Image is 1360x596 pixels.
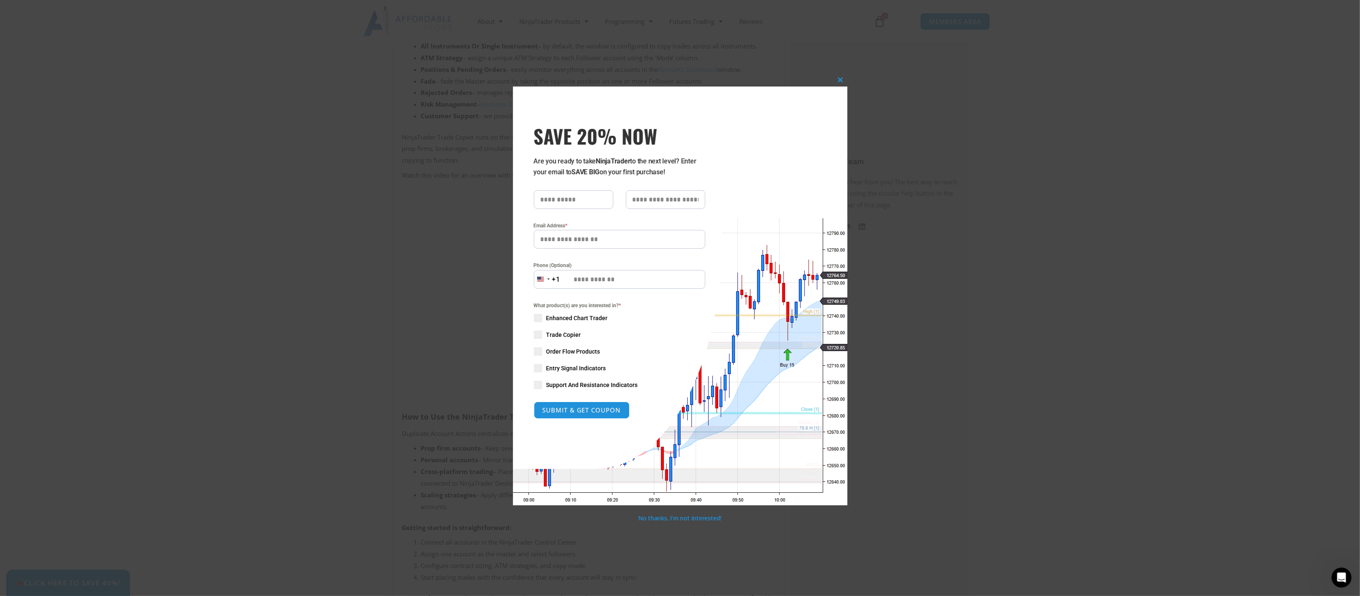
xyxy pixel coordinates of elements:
label: Support And Resistance Indicators [534,381,705,389]
span: Enhanced Chart Trader [546,314,608,322]
p: Are you ready to take to the next level? Enter your email to on your first purchase! [534,156,705,178]
button: SUBMIT & GET COUPON [534,402,630,419]
span: Support And Resistance Indicators [546,381,638,389]
button: Selected country [534,270,561,289]
a: No thanks, I’m not interested! [638,514,722,522]
h3: SAVE 20% NOW [534,124,705,148]
label: Entry Signal Indicators [534,364,705,372]
div: +1 [552,274,561,285]
label: Trade Copier [534,331,705,339]
span: Entry Signal Indicators [546,364,606,372]
label: Enhanced Chart Trader [534,314,705,322]
iframe: Intercom live chat [1332,568,1352,588]
span: Trade Copier [546,331,581,339]
label: Email Address [534,222,705,230]
span: What product(s) are you interested in? [534,301,705,310]
label: Phone (Optional) [534,261,705,270]
span: Order Flow Products [546,347,600,356]
strong: SAVE BIG [572,168,600,176]
label: Order Flow Products [534,347,705,356]
strong: NinjaTrader [596,157,630,165]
